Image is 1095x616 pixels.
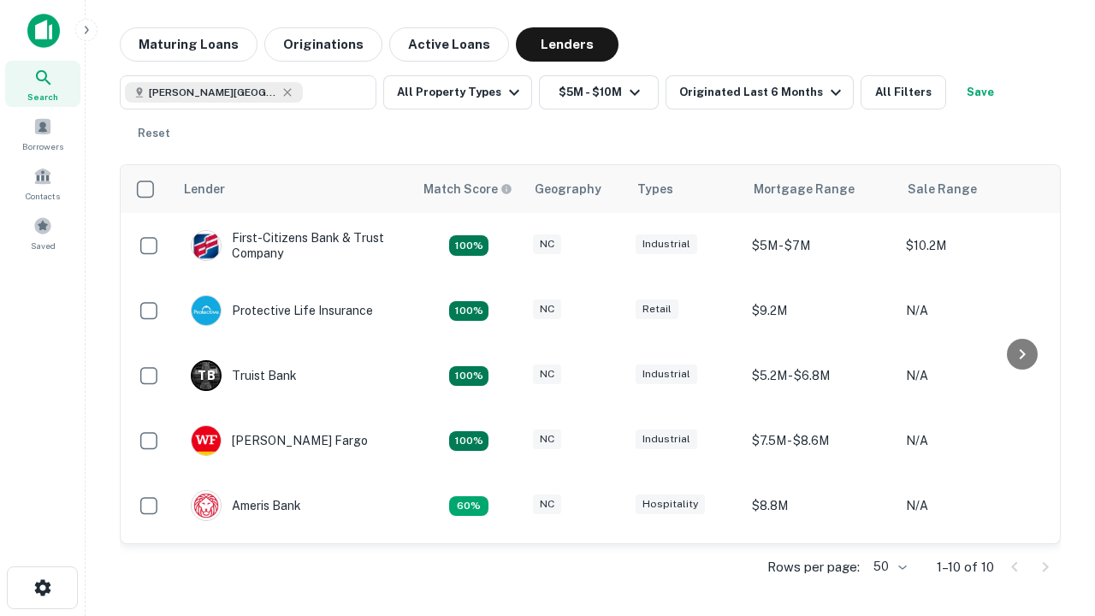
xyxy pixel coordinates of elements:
[937,557,994,577] p: 1–10 of 10
[423,180,512,198] div: Capitalize uses an advanced AI algorithm to match your search with the best lender. The match sco...
[174,165,413,213] th: Lender
[743,408,897,473] td: $7.5M - $8.6M
[533,495,561,514] div: NC
[423,180,509,198] h6: Match Score
[27,14,60,48] img: capitalize-icon.png
[533,429,561,449] div: NC
[679,82,846,103] div: Originated Last 6 Months
[897,538,1051,603] td: N/A
[191,490,301,521] div: Ameris Bank
[897,408,1051,473] td: N/A
[533,299,561,319] div: NC
[1009,424,1095,506] iframe: Chat Widget
[383,75,532,110] button: All Property Types
[449,235,488,256] div: Matching Properties: 2, hasApolloMatch: undefined
[666,75,854,110] button: Originated Last 6 Months
[637,179,673,199] div: Types
[627,165,743,213] th: Types
[897,473,1051,538] td: N/A
[636,495,705,514] div: Hospitality
[867,554,909,579] div: 50
[524,165,627,213] th: Geography
[754,179,855,199] div: Mortgage Range
[449,366,488,387] div: Matching Properties: 3, hasApolloMatch: undefined
[861,75,946,110] button: All Filters
[449,301,488,322] div: Matching Properties: 2, hasApolloMatch: undefined
[192,296,221,325] img: picture
[516,27,619,62] button: Lenders
[184,179,225,199] div: Lender
[743,213,897,278] td: $5M - $7M
[127,116,181,151] button: Reset
[533,364,561,384] div: NC
[636,364,697,384] div: Industrial
[389,27,509,62] button: Active Loans
[198,367,215,385] p: T B
[897,213,1051,278] td: $10.2M
[953,75,1008,110] button: Save your search to get updates of matches that match your search criteria.
[743,473,897,538] td: $8.8M
[5,110,80,157] a: Borrowers
[767,557,860,577] p: Rows per page:
[636,429,697,449] div: Industrial
[191,230,396,261] div: First-citizens Bank & Trust Company
[264,27,382,62] button: Originations
[149,85,277,100] span: [PERSON_NAME][GEOGRAPHIC_DATA], [GEOGRAPHIC_DATA]
[535,179,601,199] div: Geography
[636,299,678,319] div: Retail
[897,278,1051,343] td: N/A
[192,426,221,455] img: picture
[191,360,297,391] div: Truist Bank
[5,160,80,206] a: Contacts
[743,165,897,213] th: Mortgage Range
[539,75,659,110] button: $5M - $10M
[192,491,221,520] img: picture
[27,90,58,104] span: Search
[743,538,897,603] td: $9.2M
[413,165,524,213] th: Capitalize uses an advanced AI algorithm to match your search with the best lender. The match sco...
[31,239,56,252] span: Saved
[5,61,80,107] a: Search
[743,343,897,408] td: $5.2M - $6.8M
[743,278,897,343] td: $9.2M
[897,165,1051,213] th: Sale Range
[908,179,977,199] div: Sale Range
[191,425,368,456] div: [PERSON_NAME] Fargo
[192,231,221,260] img: picture
[449,496,488,517] div: Matching Properties: 1, hasApolloMatch: undefined
[636,234,697,254] div: Industrial
[449,431,488,452] div: Matching Properties: 2, hasApolloMatch: undefined
[120,27,257,62] button: Maturing Loans
[191,295,373,326] div: Protective Life Insurance
[26,189,60,203] span: Contacts
[533,234,561,254] div: NC
[22,139,63,153] span: Borrowers
[5,210,80,256] a: Saved
[897,343,1051,408] td: N/A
